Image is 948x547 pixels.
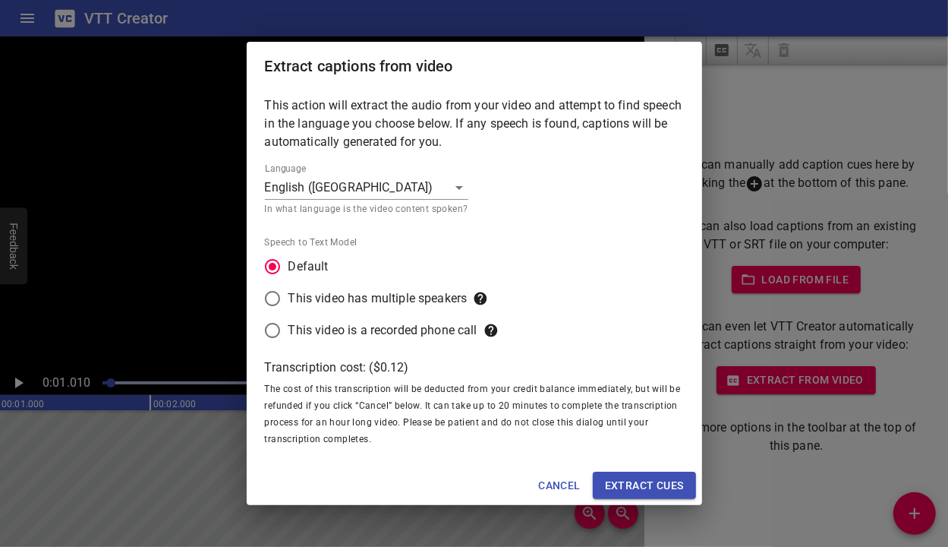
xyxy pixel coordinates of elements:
p: This action will extract the audio from your video and attempt to find speech in the language you... [265,96,684,151]
h6: Extract captions from video [265,54,453,78]
p: This video has multiple speakers [288,289,468,308]
svg: Choose this for very low bit rate audio, like you would hear through a phone speaker [483,323,499,338]
div: speechModel [265,251,684,346]
label: Language [265,164,306,173]
p: In what language is the video content spoken? [265,202,468,217]
div: English ([GEOGRAPHIC_DATA]) [265,175,468,200]
p: This video is a recorded phone call [288,321,477,340]
span: Cancel [538,476,580,495]
span: Extract cues [605,476,684,495]
span: Speech to Text Model [265,236,684,251]
span: The cost of this transcription will be deducted from your credit balance immediately, but will be... [265,384,681,444]
span: Default [288,258,329,276]
button: Cancel [532,472,586,500]
svg: This option seems to work well for Zoom/Video conferencing calls [473,291,488,306]
p: Transcription cost: ($ 0.12 ) [265,359,684,377]
button: Extract cues [593,472,696,500]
